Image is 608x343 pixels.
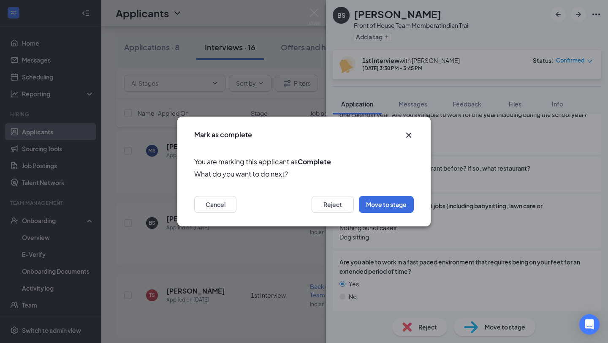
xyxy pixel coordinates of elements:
button: Move to stage [359,196,414,213]
b: Complete [298,157,331,166]
h3: Mark as complete [194,130,252,139]
span: You are marking this applicant as . [194,156,414,167]
span: What do you want to do next? [194,169,414,179]
button: Close [404,130,414,140]
div: Open Intercom Messenger [579,314,600,335]
button: Reject [312,196,354,213]
button: Cancel [194,196,236,213]
svg: Cross [404,130,414,140]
